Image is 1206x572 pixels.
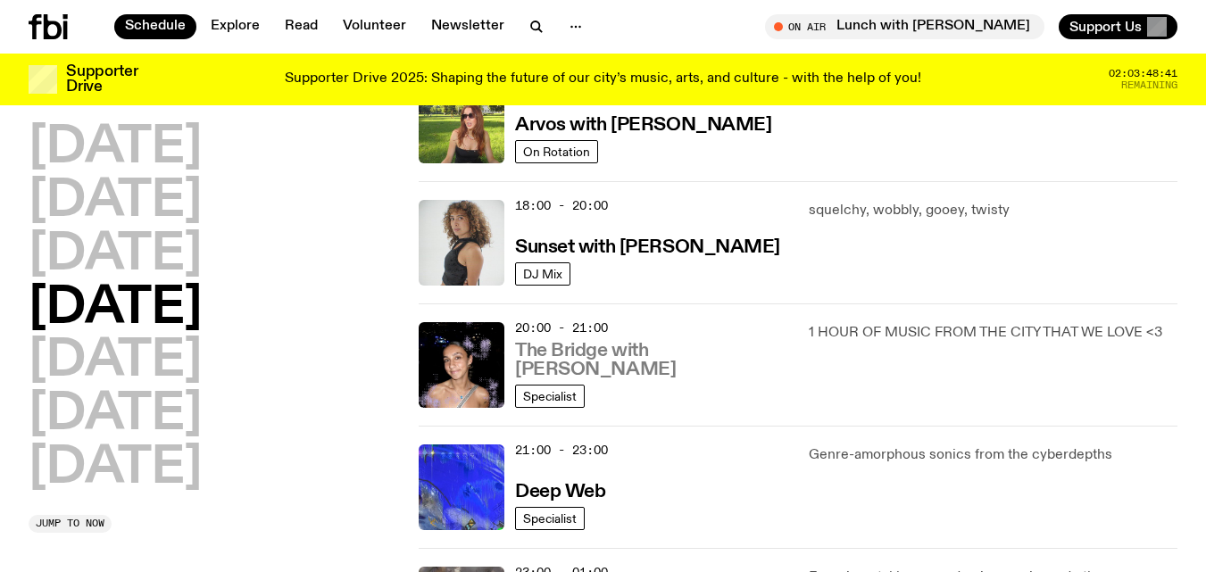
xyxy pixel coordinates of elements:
a: Specialist [515,507,585,530]
span: 02:03:48:41 [1109,69,1177,79]
button: [DATE] [29,177,202,227]
span: Specialist [523,389,577,402]
button: Support Us [1059,14,1177,39]
button: Jump to now [29,515,112,533]
p: 1 HOUR OF MUSIC FROM THE CITY THAT WE LOVE <3 [809,322,1177,344]
span: Jump to now [36,518,104,528]
h3: Sunset with [PERSON_NAME] [515,238,780,257]
p: squelchy, wobbly, gooey, twisty [809,200,1177,221]
a: Arvos with [PERSON_NAME] [515,112,771,135]
img: An abstract artwork, in bright blue with amorphous shapes, illustrated shimmers and small drawn c... [419,444,504,530]
img: Tangela looks past her left shoulder into the camera with an inquisitive look. She is wearing a s... [419,200,504,286]
button: [DATE] [29,230,202,280]
span: DJ Mix [523,267,562,280]
button: [DATE] [29,390,202,440]
h3: Arvos with [PERSON_NAME] [515,116,771,135]
a: Explore [200,14,270,39]
span: Specialist [523,511,577,525]
button: [DATE] [29,336,202,386]
button: On AirLunch with [PERSON_NAME] [765,14,1044,39]
a: Specialist [515,385,585,408]
p: Supporter Drive 2025: Shaping the future of our city’s music, arts, and culture - with the help o... [285,71,921,87]
span: Remaining [1121,80,1177,90]
img: Lizzie Bowles is sitting in a bright green field of grass, with dark sunglasses and a black top. ... [419,78,504,163]
a: Sunset with [PERSON_NAME] [515,235,780,257]
h3: The Bridge with [PERSON_NAME] [515,342,787,379]
span: 20:00 - 21:00 [515,319,608,336]
span: On Rotation [523,145,590,158]
a: DJ Mix [515,262,570,286]
p: Genre-amorphous sonics from the cyberdepths [809,444,1177,466]
button: [DATE] [29,444,202,493]
button: [DATE] [29,123,202,173]
span: 21:00 - 23:00 [515,442,608,459]
a: Deep Web [515,479,605,502]
a: Read [274,14,329,39]
a: Newsletter [420,14,515,39]
a: Volunteer [332,14,417,39]
a: On Rotation [515,140,598,163]
span: 18:00 - 20:00 [515,197,608,214]
button: [DATE] [29,284,202,334]
h3: Supporter Drive [66,64,137,95]
a: Schedule [114,14,196,39]
span: Support Us [1069,19,1142,35]
h3: Deep Web [515,483,605,502]
a: The Bridge with [PERSON_NAME] [515,338,787,379]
